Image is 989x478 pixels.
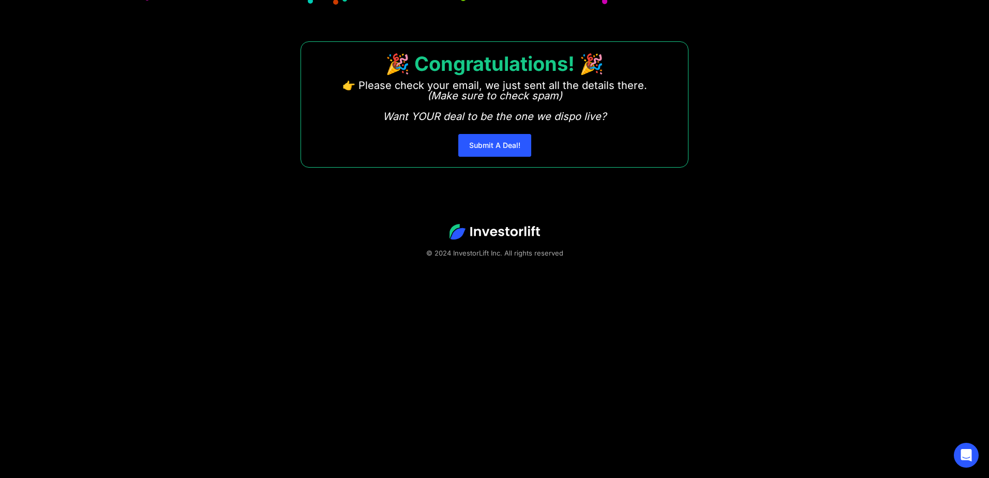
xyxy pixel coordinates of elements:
div: © 2024 InvestorLift Inc. All rights reserved [36,248,953,258]
strong: 🎉 Congratulations! 🎉 [385,52,604,76]
a: Submit A Deal! [458,134,531,157]
div: Open Intercom Messenger [954,443,979,468]
p: 👉 Please check your email, we just sent all the details there. ‍ [342,80,647,122]
em: (Make sure to check spam) Want YOUR deal to be the one we dispo live? [383,89,606,123]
